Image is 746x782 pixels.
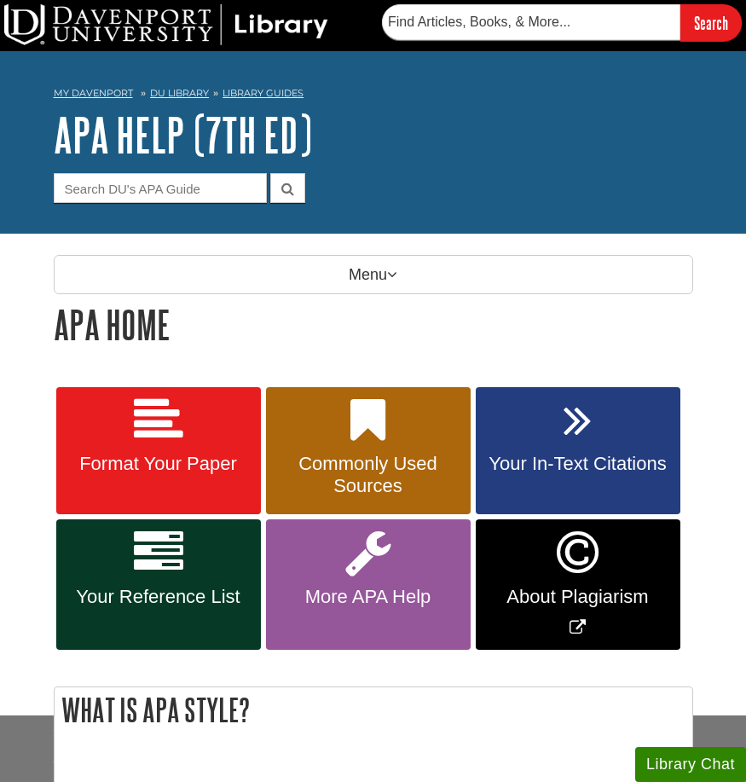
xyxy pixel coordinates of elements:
[279,586,458,608] span: More APA Help
[635,747,746,782] button: Library Chat
[56,519,261,650] a: Your Reference List
[54,82,693,109] nav: breadcrumb
[266,519,471,650] a: More APA Help
[54,173,267,203] input: Search DU's APA Guide
[476,519,680,650] a: Link opens in new window
[4,4,328,45] img: DU Library
[54,255,693,294] p: Menu
[54,86,133,101] a: My Davenport
[279,453,458,497] span: Commonly Used Sources
[382,4,680,40] input: Find Articles, Books, & More...
[382,4,742,41] form: Searches DU Library's articles, books, and more
[69,453,248,475] span: Format Your Paper
[680,4,742,41] input: Search
[54,303,693,346] h1: APA Home
[69,586,248,608] span: Your Reference List
[56,387,261,515] a: Format Your Paper
[489,586,668,608] span: About Plagiarism
[476,387,680,515] a: Your In-Text Citations
[223,87,304,99] a: Library Guides
[150,87,209,99] a: DU Library
[54,108,312,161] a: APA Help (7th Ed)
[55,687,692,733] h2: What is APA Style?
[266,387,471,515] a: Commonly Used Sources
[489,453,668,475] span: Your In-Text Citations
